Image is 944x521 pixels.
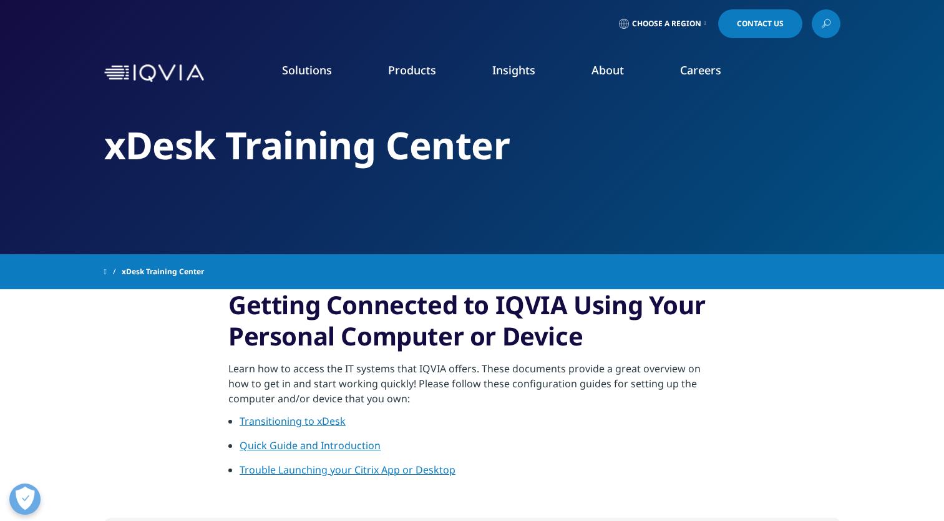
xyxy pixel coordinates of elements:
a: Contact Us [718,9,802,38]
a: About [591,62,624,77]
span: Choose a Region [632,19,701,29]
a: Insights [492,62,535,77]
a: Careers [680,62,721,77]
a: Solutions [282,62,332,77]
a: Trouble Launching your Citrix App or Desktop [240,463,455,477]
p: Learn how to access the IT systems that IQVIA offers. These documents provide a great overview on... [228,361,716,414]
nav: Primary [209,44,840,102]
img: IQVIA Healthcare Information Technology and Pharma Clinical Research Company [104,64,204,82]
h2: xDesk Training Center [104,122,840,169]
span: xDesk Training Center [122,260,204,283]
a: Quick Guide and Introduction [240,439,381,452]
h3: Getting Connected to IQVIA Using Your Personal Computer or Device [228,289,716,361]
a: Transitioning to xDesk [240,414,346,428]
button: Open Preferences [9,484,41,515]
a: Products [388,62,436,77]
span: Contact Us [737,20,784,27]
